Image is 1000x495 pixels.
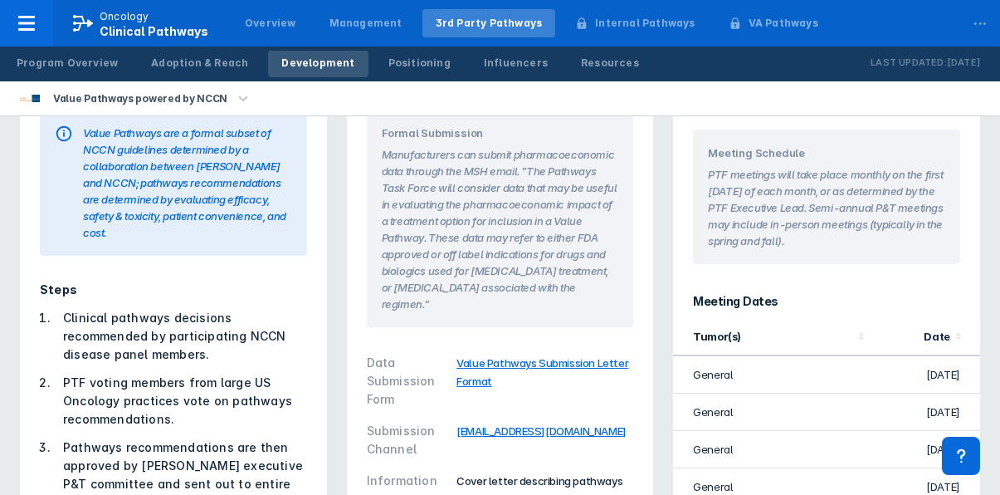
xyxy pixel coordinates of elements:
span: Formal Submission [382,125,484,141]
section: PTF meetings will take place monthly on the first [DATE] of each month, or as determined by the P... [708,161,945,249]
h3: Meeting Dates [693,294,960,308]
td: General [673,356,872,394]
div: Tumor(s) [693,330,852,343]
div: VA Pathways [749,16,818,31]
td: General [673,394,872,431]
td: [DATE] [873,431,980,468]
div: Value Pathways powered by NCCN [46,87,234,110]
span: Meeting Schedule [708,145,805,161]
div: Value Pathways are a formal subset of NCCN guidelines determined by a collaboration between [PERS... [83,125,292,241]
td: General [673,431,872,468]
div: Resources [581,56,639,71]
p: [DATE] [947,55,980,71]
div: Positioning [388,56,451,71]
div: Submission Channel [367,422,446,458]
a: Program Overview [3,51,131,77]
td: [DATE] [873,356,980,394]
div: ... [963,2,997,37]
a: 3rd Party Pathways [422,9,556,37]
li: PTF voting members from large US Oncology practices vote on pathways recommendations. [53,374,307,429]
a: Adoption & Reach [138,51,261,77]
div: Internal Pathways [595,16,695,31]
a: Value Pathways Submission Letter Format [456,356,628,388]
div: Steps [40,281,307,299]
div: Influencers [484,56,548,71]
a: Management [316,9,416,37]
td: [DATE] [873,394,980,431]
div: Overview [245,16,296,31]
div: Contact Support [942,437,980,475]
img: value-pathways-nccn [20,95,40,103]
a: Resources [568,51,652,77]
section: Manufacturers can submit pharmacoeconomic data through the MSH email. "The Pathways Task Force wi... [382,141,619,312]
div: Adoption & Reach [151,56,248,71]
div: Management [329,16,402,31]
div: Data Submission Form [367,354,446,409]
a: Positioning [375,51,464,77]
div: 3rd Party Pathways [436,16,543,31]
div: Development [281,56,354,71]
a: [EMAIL_ADDRESS][DOMAIN_NAME] [456,424,627,438]
span: Clinical Pathways [100,24,208,38]
p: Oncology [100,9,149,24]
p: Last Updated: [871,55,947,71]
li: Clinical pathways decisions recommended by participating NCCN disease panel members. [53,309,307,364]
div: Program Overview [17,56,118,71]
a: Development [268,51,368,77]
a: Influencers [471,51,561,77]
a: Overview [232,9,310,37]
div: Date [883,330,950,343]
